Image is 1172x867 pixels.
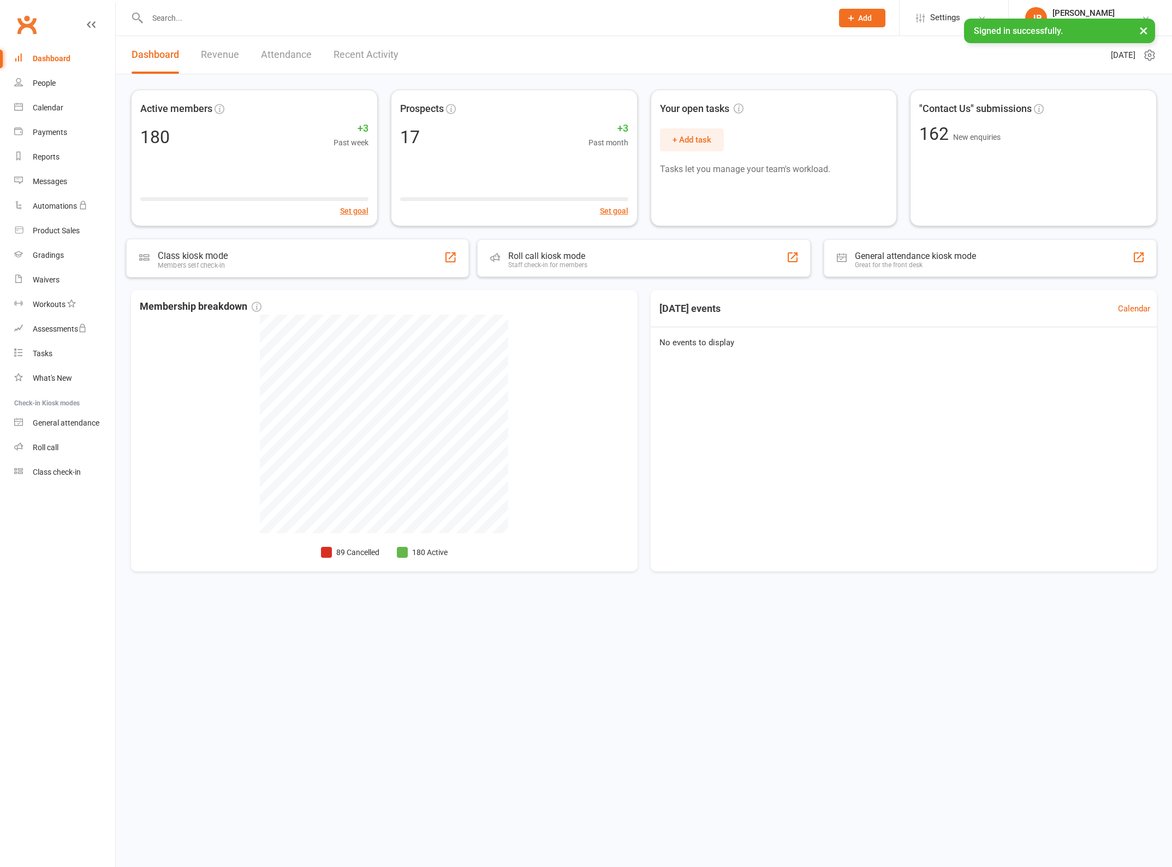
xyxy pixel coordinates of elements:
[953,133,1001,141] span: New enquiries
[14,219,115,243] a: Product Sales
[14,411,115,435] a: General attendance kiosk mode
[33,177,67,186] div: Messages
[14,194,115,219] a: Automations
[14,366,115,391] a: What's New
[14,341,115,366] a: Tasks
[14,317,115,341] a: Assessments
[33,202,77,210] div: Automations
[334,36,398,74] a: Recent Activity
[1052,8,1129,18] div: [PERSON_NAME]
[33,468,81,476] div: Class check-in
[140,299,261,315] span: Membership breakdown
[33,54,70,63] div: Dashboard
[33,349,52,358] div: Tasks
[1052,18,1129,28] div: Moranbah Martial Arts
[14,292,115,317] a: Workouts
[919,123,953,144] span: 162
[33,443,58,452] div: Roll call
[1134,19,1153,42] button: ×
[144,10,825,26] input: Search...
[646,327,1162,358] div: No events to display
[397,546,448,558] li: 180 Active
[261,36,312,74] a: Attendance
[974,26,1063,36] span: Signed in successfully.
[158,261,228,269] div: Members self check-in
[158,251,228,262] div: Class kiosk mode
[33,418,99,427] div: General attendance
[14,169,115,194] a: Messages
[660,162,888,176] p: Tasks let you manage your team's workload.
[660,101,743,117] span: Your open tasks
[14,46,115,71] a: Dashboard
[588,121,628,137] span: +3
[14,120,115,145] a: Payments
[340,205,368,217] button: Set goal
[839,9,885,27] button: Add
[1111,49,1135,62] span: [DATE]
[14,435,115,460] a: Roll call
[14,268,115,292] a: Waivers
[33,251,64,259] div: Gradings
[33,128,67,137] div: Payments
[14,145,115,169] a: Reports
[855,251,976,261] div: General attendance kiosk mode
[400,128,420,146] div: 17
[321,546,379,558] li: 89 Cancelled
[33,300,66,309] div: Workouts
[14,243,115,268] a: Gradings
[855,261,976,269] div: Great for the front desk
[508,261,587,269] div: Staff check-in for members
[33,275,60,284] div: Waivers
[33,226,80,235] div: Product Sales
[14,460,115,485] a: Class kiosk mode
[140,101,212,117] span: Active members
[33,103,63,112] div: Calendar
[33,152,60,161] div: Reports
[33,325,87,333] div: Assessments
[1025,7,1047,29] div: JB
[132,36,179,74] a: Dashboard
[400,101,444,117] span: Prospects
[201,36,239,74] a: Revenue
[858,14,872,22] span: Add
[33,79,56,87] div: People
[600,205,628,217] button: Set goal
[334,121,368,137] span: +3
[334,137,368,149] span: Past week
[13,11,40,38] a: Clubworx
[919,101,1032,117] span: "Contact Us" submissions
[1118,302,1150,315] a: Calendar
[588,137,628,149] span: Past month
[930,5,960,30] span: Settings
[33,374,72,382] div: What's New
[651,299,729,319] h3: [DATE] events
[660,128,724,151] button: + Add task
[14,96,115,120] a: Calendar
[140,128,170,146] div: 180
[508,251,587,261] div: Roll call kiosk mode
[14,71,115,96] a: People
